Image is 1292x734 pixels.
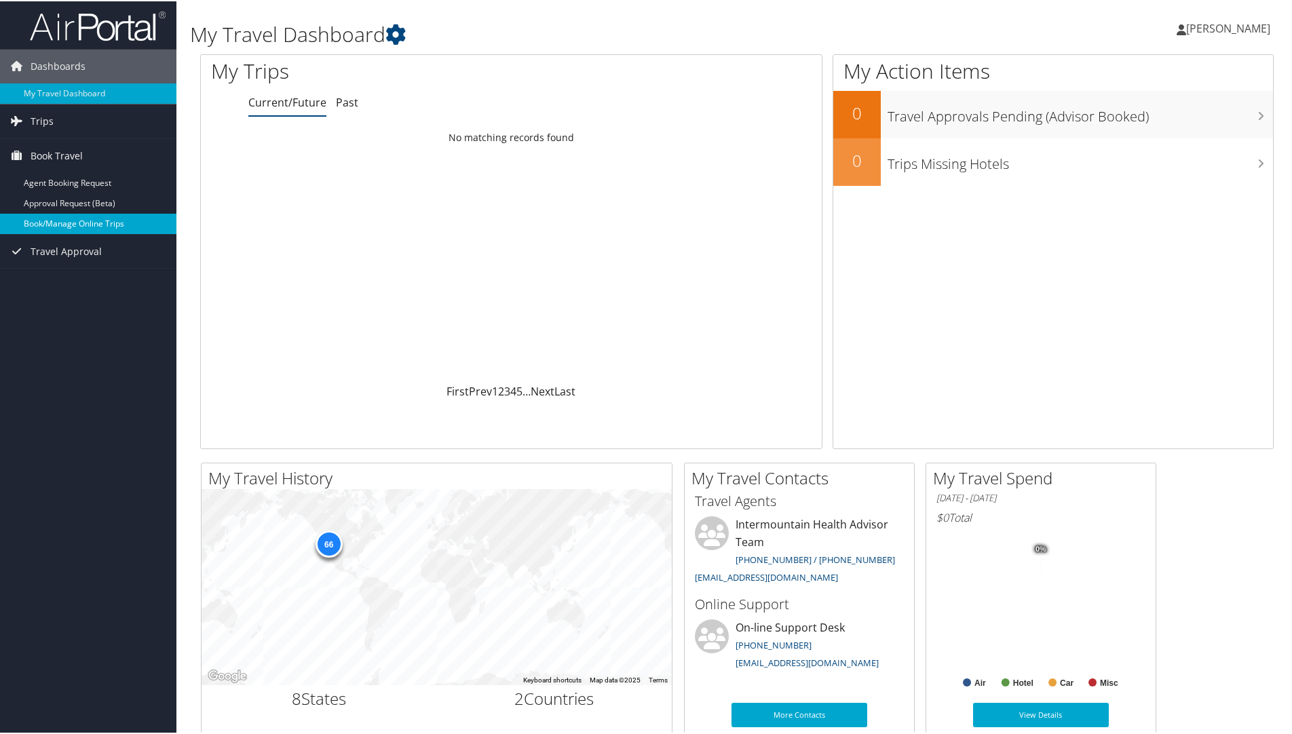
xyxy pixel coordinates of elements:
img: Google [205,666,250,684]
h2: 0 [833,148,881,171]
a: [PERSON_NAME] [1177,7,1284,47]
h3: Travel Approvals Pending (Advisor Booked) [888,99,1273,125]
a: Past [336,94,358,109]
h2: My Travel Contacts [691,465,914,488]
h2: My Travel Spend [933,465,1156,488]
h2: 0 [833,100,881,123]
h2: Countries [447,686,662,709]
a: [PHONE_NUMBER] [736,638,812,650]
span: … [522,383,531,398]
tspan: 0% [1035,544,1046,552]
h2: My Travel History [208,465,672,488]
a: Prev [469,383,492,398]
span: 8 [292,686,301,708]
span: $0 [936,509,949,524]
text: Hotel [1013,677,1033,687]
a: First [446,383,469,398]
a: Open this area in Google Maps (opens a new window) [205,666,250,684]
h2: States [212,686,427,709]
a: More Contacts [731,701,867,726]
h1: My Action Items [833,56,1273,84]
h1: My Trips [211,56,553,84]
span: Dashboards [31,48,85,82]
div: 66 [315,529,342,556]
a: 1 [492,383,498,398]
h3: Online Support [695,594,904,613]
button: Keyboard shortcuts [523,674,582,684]
a: Terms (opens in new tab) [649,675,668,682]
a: 3 [504,383,510,398]
a: Next [531,383,554,398]
a: View Details [973,701,1109,726]
a: [EMAIL_ADDRESS][DOMAIN_NAME] [736,655,879,668]
span: Trips [31,103,54,137]
text: Air [974,677,986,687]
td: No matching records found [201,124,822,149]
h6: [DATE] - [DATE] [936,490,1145,503]
li: On-line Support Desk [688,618,911,674]
span: Travel Approval [31,233,102,267]
img: airportal-logo.png [30,9,166,41]
span: Book Travel [31,138,83,172]
a: 5 [516,383,522,398]
span: 2 [514,686,524,708]
h1: My Travel Dashboard [190,19,919,47]
h3: Travel Agents [695,490,904,509]
a: Last [554,383,575,398]
span: [PERSON_NAME] [1186,20,1270,35]
li: Intermountain Health Advisor Team [688,515,911,587]
text: Misc [1100,677,1118,687]
text: Car [1060,677,1073,687]
h6: Total [936,509,1145,524]
span: Map data ©2025 [590,675,641,682]
a: Current/Future [248,94,326,109]
a: 0Travel Approvals Pending (Advisor Booked) [833,90,1273,137]
a: 4 [510,383,516,398]
a: 2 [498,383,504,398]
a: 0Trips Missing Hotels [833,137,1273,185]
h3: Trips Missing Hotels [888,147,1273,172]
a: [EMAIL_ADDRESS][DOMAIN_NAME] [695,570,838,582]
a: [PHONE_NUMBER] / [PHONE_NUMBER] [736,552,895,564]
